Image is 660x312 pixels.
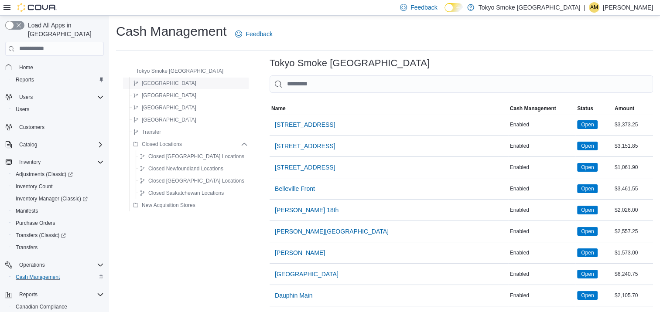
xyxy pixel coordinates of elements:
span: Closed [GEOGRAPHIC_DATA] Locations [148,153,244,160]
button: Inventory [16,157,44,167]
button: [STREET_ADDRESS] [271,116,339,133]
p: | [584,2,585,13]
button: [PERSON_NAME][GEOGRAPHIC_DATA] [271,223,392,240]
span: Reports [19,291,38,298]
span: Transfers [12,242,104,253]
span: [STREET_ADDRESS] [275,163,335,172]
span: Canadian Compliance [12,302,104,312]
span: Inventory Manager (Classic) [16,195,88,202]
a: Reports [12,75,38,85]
button: Closed [GEOGRAPHIC_DATA] Locations [136,176,248,186]
span: Open [581,292,594,299]
span: Open [581,121,594,129]
a: Canadian Compliance [12,302,71,312]
button: Dauphin Main [271,287,316,304]
a: Adjustments (Classic) [12,169,76,180]
a: Transfers [12,242,41,253]
span: [PERSON_NAME] [275,248,325,257]
span: Users [16,106,29,113]
button: Cash Management [9,271,107,283]
a: Transfers (Classic) [9,229,107,241]
button: Transfers [9,241,107,254]
a: Transfers (Classic) [12,230,69,241]
span: Users [16,92,104,102]
span: Feedback [410,3,437,12]
input: Dark Mode [445,3,463,12]
button: Reports [9,74,107,86]
span: Catalog [16,139,104,150]
div: Enabled [508,119,575,130]
span: Open [581,249,594,257]
div: Enabled [508,248,575,258]
button: Closed Newfoundland Locations [136,163,227,174]
a: Purchase Orders [12,218,59,228]
span: [PERSON_NAME][GEOGRAPHIC_DATA] [275,227,389,236]
button: Users [16,92,36,102]
span: [GEOGRAPHIC_DATA] [142,80,196,87]
span: AM [590,2,598,13]
span: Open [581,206,594,214]
div: $2,105.70 [613,290,653,301]
span: Transfers [16,244,38,251]
div: $2,557.25 [613,226,653,237]
span: Users [19,94,33,101]
button: Transfer [130,127,164,137]
div: $1,573.00 [613,248,653,258]
div: $2,026.00 [613,205,653,215]
div: $6,240.75 [613,269,653,279]
a: Home [16,62,37,73]
span: Cash Management [510,105,556,112]
button: Reports [2,288,107,301]
span: Reports [12,75,104,85]
button: Operations [16,260,48,270]
span: [GEOGRAPHIC_DATA] [142,92,196,99]
a: Customers [16,122,48,132]
button: New Acquisition Stores [130,200,199,210]
div: Enabled [508,162,575,173]
button: Status [575,103,613,114]
span: Feedback [246,30,272,38]
span: Load All Apps in [GEOGRAPHIC_DATA] [24,21,104,38]
button: [STREET_ADDRESS] [271,137,339,155]
span: Open [581,270,594,278]
span: Closed Locations [142,141,182,148]
span: Dauphin Main [275,291,312,300]
span: Open [577,291,598,300]
span: Users [12,104,104,115]
span: Transfers (Classic) [16,232,66,239]
button: Manifests [9,205,107,217]
span: Manifests [16,207,38,214]
span: Cash Management [12,272,104,282]
span: Closed [GEOGRAPHIC_DATA] Locations [148,177,244,184]
span: Manifests [12,206,104,216]
div: Enabled [508,290,575,301]
span: Purchase Orders [12,218,104,228]
button: [PERSON_NAME] [271,244,328,261]
span: Inventory Count [12,181,104,192]
span: Open [581,185,594,193]
span: Status [577,105,593,112]
span: Open [581,227,594,235]
button: Users [9,103,107,115]
button: Users [2,91,107,103]
span: Dark Mode [445,12,445,13]
span: Tokyo Smoke [GEOGRAPHIC_DATA] [136,68,223,75]
span: [GEOGRAPHIC_DATA] [275,270,339,278]
a: Users [12,104,33,115]
span: Home [19,64,33,71]
div: Ashley Mousseau [589,2,599,13]
div: Enabled [508,269,575,279]
span: Operations [19,261,45,268]
button: Inventory Count [9,180,107,193]
button: [PERSON_NAME] 18th [271,201,342,219]
button: Belleville Front [271,180,318,197]
span: [PERSON_NAME] 18th [275,206,339,214]
span: Inventory [16,157,104,167]
button: Home [2,61,107,74]
a: Inventory Manager (Classic) [12,193,91,204]
span: [STREET_ADDRESS] [275,120,335,129]
span: Inventory [19,159,41,166]
span: Reports [16,76,34,83]
div: Enabled [508,226,575,237]
button: [STREET_ADDRESS] [271,159,339,176]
